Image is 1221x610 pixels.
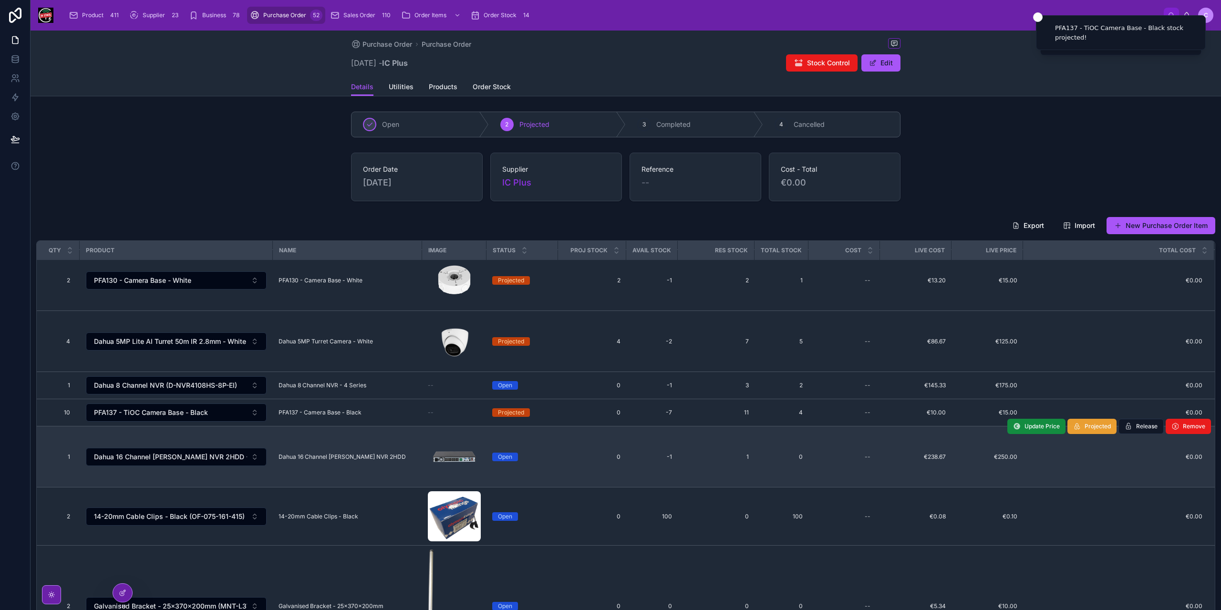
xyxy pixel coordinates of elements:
[493,247,516,254] span: Status
[1024,453,1203,461] a: €0.00
[86,247,114,254] span: Product
[814,273,874,288] a: --
[492,512,552,521] a: Open
[957,513,1017,520] a: €0.10
[886,338,946,345] a: €86.67
[1024,277,1203,284] span: €0.00
[761,247,802,254] span: Total Stock
[279,382,416,389] a: Dahua 8 Channel NVR - 4 Series
[760,513,803,520] a: 100
[632,338,672,345] a: -2
[428,382,434,389] span: --
[107,10,122,21] div: 411
[52,382,70,389] span: 1
[886,602,946,610] a: €5.34
[382,58,408,68] strong: IC Plus
[363,165,471,174] span: Order Date
[1183,423,1205,430] span: Remove
[760,602,803,610] a: 0
[247,7,325,24] a: Purchase Order52
[279,513,416,520] a: 14-20mm Cable Clips - Black
[865,382,870,389] div: --
[429,82,457,92] span: Products
[1075,221,1095,230] span: Import
[94,337,247,346] span: Dahua 5MP Lite AI Turret 50m IR 2.8mm - White (HDW3541E)
[760,382,803,389] a: 2
[957,409,1017,416] a: €15.00
[279,602,383,610] span: Galvanised Bracket - 25x370x200mm
[428,254,481,307] img: 4e1d01329d795cd6e4b5341e37363563703aaea8.png
[52,409,70,416] span: 10
[389,82,414,92] span: Utilities
[422,40,471,49] a: Purchase Order
[1136,423,1158,430] span: Release
[683,513,749,520] span: 0
[760,338,803,345] a: 5
[492,337,552,346] a: Projected
[85,447,267,466] a: Select Button
[86,403,267,422] button: Select Button
[794,120,825,129] span: Cancelled
[520,10,532,21] div: 14
[1024,382,1203,389] a: €0.00
[683,382,749,389] span: 3
[957,382,1017,389] a: €175.00
[861,54,900,72] button: Edit
[760,409,803,416] a: 4
[683,409,749,416] a: 11
[351,57,408,69] span: [DATE] -
[564,513,621,520] a: 0
[498,337,524,346] div: Projected
[632,602,672,610] span: 0
[351,40,412,49] a: Purchase Order
[957,277,1017,284] span: €15.00
[683,602,749,610] span: 0
[1024,513,1203,520] span: €0.00
[886,277,946,284] a: €13.20
[279,338,416,345] a: Dahua 5MP Turret Camera - White
[656,120,691,129] span: Completed
[886,453,946,461] a: €238.67
[279,513,358,520] span: 14-20mm Cable Clips - Black
[48,378,74,393] a: 1
[327,7,396,24] a: Sales Order110
[886,513,946,520] a: €0.08
[632,513,672,520] span: 100
[363,176,471,189] span: [DATE]
[492,453,552,461] a: Open
[94,512,245,521] span: 14-20mm Cable Clips - Black (OF-075-161-415)
[865,277,870,284] div: --
[414,11,446,19] span: Order Items
[1024,338,1203,345] span: €0.00
[807,58,850,68] span: Stock Control
[957,602,1017,610] span: €10.00
[473,78,511,97] a: Order Stock
[683,277,749,284] span: 2
[865,602,870,610] div: --
[845,247,861,254] span: Cost
[564,409,621,416] a: 0
[202,11,226,19] span: Business
[642,165,749,174] span: Reference
[428,247,446,254] span: Image
[382,120,399,129] span: Open
[683,338,749,345] span: 7
[502,176,531,189] a: IC Plus
[498,408,524,417] div: Projected
[1118,419,1164,434] button: Release
[428,491,481,541] img: 1fa1432954207c8772a90e9af6e0f6ad0b5bf571.jpg
[781,176,889,189] span: €0.00
[986,247,1016,254] span: Live Price
[66,7,124,24] a: Product411
[498,276,524,285] div: Projected
[279,409,416,416] a: PFA137 - Camera Base - Black
[564,277,621,284] a: 2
